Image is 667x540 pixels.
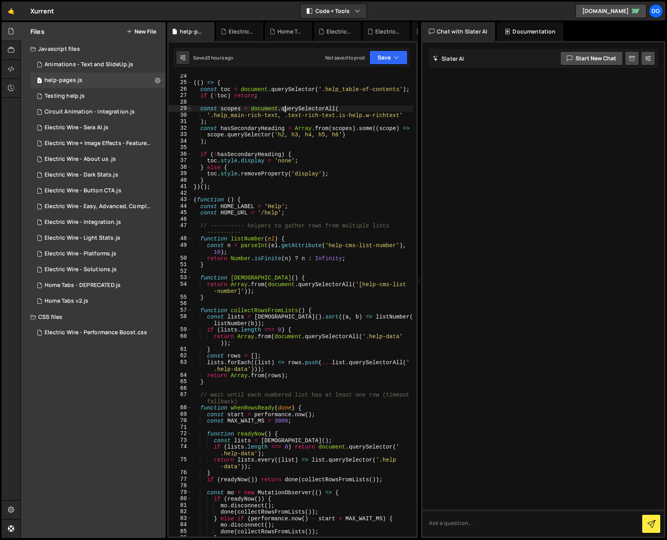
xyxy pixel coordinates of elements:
[169,489,192,496] div: 79
[169,105,192,112] div: 29
[169,92,192,99] div: 27
[169,203,192,210] div: 44
[169,417,192,424] div: 70
[169,300,192,307] div: 56
[169,385,192,392] div: 66
[193,54,233,61] div: Saved
[169,274,192,281] div: 53
[169,209,192,216] div: 45
[169,424,192,431] div: 71
[30,57,166,73] div: 13741/40380.js
[169,255,192,262] div: 50
[207,54,233,61] div: 3 hours ago
[169,144,192,151] div: 35
[169,183,192,190] div: 41
[169,164,192,171] div: 38
[169,151,192,158] div: 36
[169,502,192,509] div: 81
[30,151,166,167] div: 13741/40873.js
[45,108,135,115] div: Circuit Animation - Integration.js
[229,28,254,35] div: Electric Wire - About us .js
[30,6,54,16] div: Xurrent
[169,521,192,528] div: 84
[169,79,192,86] div: 25
[30,325,166,341] div: 13741/39772.css
[169,313,192,326] div: 58
[30,167,166,183] div: 13741/39773.js
[30,262,166,277] div: 13741/39667.js
[30,120,166,136] div: 13741/45808.js
[169,242,192,255] div: 49
[169,456,192,469] div: 75
[169,216,192,223] div: 46
[560,51,623,65] button: Start new chat
[169,378,192,385] div: 65
[169,482,192,489] div: 78
[169,359,192,372] div: 63
[45,219,121,226] div: Electric Wire - Integration.js
[169,372,192,379] div: 64
[169,99,192,106] div: 28
[45,140,153,147] div: Electric Wire + Image Effects - Features.js
[30,183,166,199] div: 13741/39731.js
[300,4,367,18] button: Code + Tools
[169,281,192,294] div: 54
[30,230,166,246] div: 13741/39781.js
[169,443,192,456] div: 74
[169,495,192,502] div: 80
[21,41,166,57] div: Javascript files
[45,124,108,131] div: Electric Wire - Sera AI.js
[169,411,192,418] div: 69
[433,55,464,62] h2: Slater AI
[169,528,192,535] div: 85
[169,469,192,476] div: 76
[45,235,120,242] div: Electric Wire - Light Stats.js
[576,4,647,18] a: [DOMAIN_NAME]
[169,391,192,404] div: 67
[421,22,495,41] div: Chat with Slater AI
[45,171,118,179] div: Electric Wire - Dark Stats.js
[30,136,168,151] div: 13741/39792.js
[30,214,166,230] div: 13741/45398.js
[375,28,401,35] div: Electric Wire + Image Effects - Features.js
[169,196,192,203] div: 43
[169,112,192,119] div: 30
[169,86,192,93] div: 26
[30,199,168,214] div: 13741/39793.js
[169,235,192,242] div: 48
[326,28,352,35] div: Electric Wire - Performance Boost.css
[169,476,192,483] div: 77
[169,261,192,268] div: 51
[649,4,663,18] a: Do
[169,326,192,333] div: 59
[169,222,192,235] div: 47
[169,437,192,444] div: 73
[45,266,117,273] div: Electric Wire - Solutions.js
[169,346,192,353] div: 61
[30,27,45,36] h2: Files
[169,352,192,359] div: 62
[169,515,192,522] div: 83
[45,77,82,84] div: help-pages.js
[127,28,156,35] button: New File
[169,177,192,184] div: 40
[169,73,192,80] div: 24
[45,298,88,305] div: Home Tabs v2.js
[497,22,563,41] div: Documentation
[278,28,303,35] div: Home Tabs v2.js
[169,268,192,275] div: 52
[169,307,192,314] div: 57
[30,277,166,293] div: 13741/34720.js
[369,50,408,65] button: Save
[325,54,365,61] div: Not saved to prod
[30,73,166,88] div: 13741/48474.js
[169,157,192,164] div: 37
[169,190,192,197] div: 42
[21,309,166,325] div: CSS files
[169,508,192,515] div: 82
[45,282,121,289] div: Home Tabs - DEPRECATED.js
[45,93,85,100] div: Testing help.js
[169,333,192,346] div: 60
[45,156,116,163] div: Electric Wire - About us .js
[37,78,42,84] span: 1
